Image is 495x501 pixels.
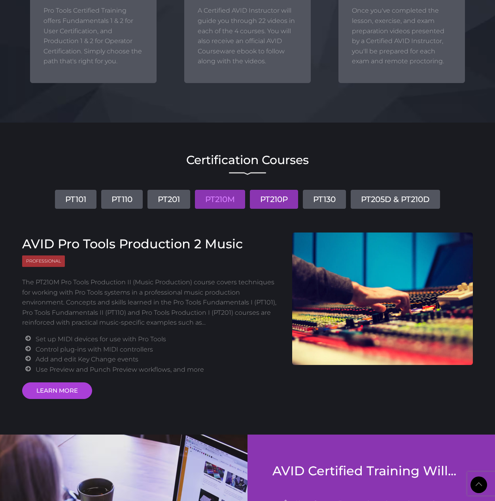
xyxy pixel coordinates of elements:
h3: AVID Certified Training Will... [272,463,460,478]
a: PT201 [147,190,190,209]
a: Back to Top [470,476,487,493]
li: Set up MIDI devices for use with Pro Tools [36,334,280,344]
p: Once you've completed the lesson, exercise, and exam preparation videos presented by a Certified ... [352,6,452,66]
a: PT110 [101,190,143,209]
h3: AVID Pro Tools Production 2 Music [22,236,280,251]
li: Use Preview and Punch Preview workflows, and more [36,365,280,375]
a: PT130 [303,190,346,209]
h2: Certification Courses [22,154,473,166]
img: decorative line [229,172,266,175]
a: PT101 [55,190,96,209]
li: Control plug-ins with MIDI controllers [36,344,280,355]
li: Add and edit Key Change events [36,354,280,365]
p: A Certified AVID Instructor will guide you through 22 videos in each of the 4 courses. You will a... [198,6,298,66]
a: PT210M [195,190,245,209]
img: AVID Pro Tools Production 2 Course [292,233,473,365]
span: Professional [22,255,65,267]
a: LEARN MORE [22,382,92,399]
a: PT210P [250,190,298,209]
p: Pro Tools Certified Training offers Fundamentals 1 & 2 for User Certification, and Production 1 &... [43,6,144,66]
a: PT205D & PT210D [351,190,440,209]
p: The PT210M Pro Tools Production II (Music Production) course covers techniques for working with P... [22,277,280,328]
